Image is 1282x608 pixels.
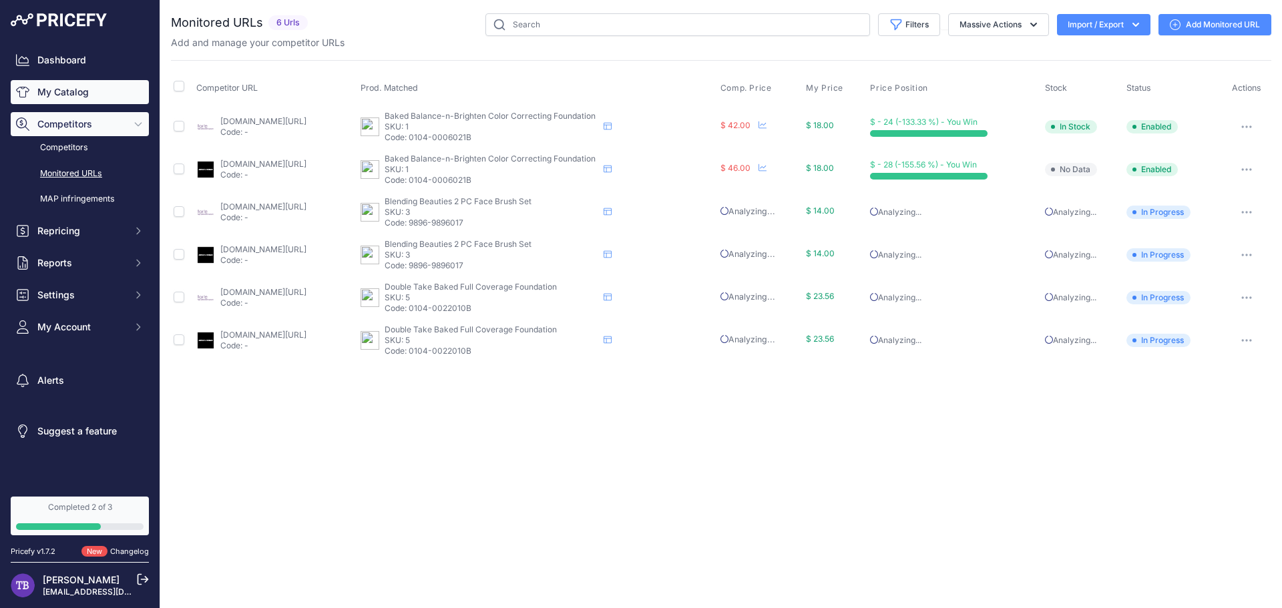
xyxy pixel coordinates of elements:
[11,315,149,339] button: My Account
[220,298,306,308] p: Code: -
[385,196,531,206] span: Blending Beauties 2 PC Face Brush Set
[1126,83,1151,93] span: Status
[1126,206,1191,219] span: In Progress
[385,239,531,249] span: Blending Beauties 2 PC Face Brush Set
[1126,334,1191,347] span: In Progress
[1057,14,1150,35] button: Import / Export
[878,13,940,36] button: Filters
[1158,14,1271,35] a: Add Monitored URL
[385,346,598,356] p: Code: 0104-0022010B
[1045,163,1097,176] span: No Data
[11,419,149,443] a: Suggest a feature
[11,251,149,275] button: Reports
[361,83,418,93] span: Prod. Matched
[37,224,125,238] span: Repricing
[385,303,598,314] p: Code: 0104-0022010B
[870,83,927,93] span: Price Position
[806,83,846,93] button: My Price
[220,340,306,351] p: Code: -
[1045,83,1067,93] span: Stock
[720,334,775,344] span: Analyzing...
[220,127,306,137] p: Code: -
[37,288,125,302] span: Settings
[37,320,125,334] span: My Account
[1126,291,1191,304] span: In Progress
[11,13,107,27] img: Pricefy Logo
[806,334,834,344] span: $ 23.56
[220,116,306,126] a: [DOMAIN_NAME][URL]
[11,48,149,72] a: Dashboard
[385,282,557,292] span: Double Take Baked Full Coverage Foundation
[720,83,772,93] span: Comp. Price
[720,206,775,216] span: Analyzing...
[81,546,108,557] span: New
[720,292,775,302] span: Analyzing...
[870,292,1039,303] p: Analyzing...
[1126,248,1191,262] span: In Progress
[870,117,978,127] span: $ - 24 (-133.33 %) - You Win
[806,163,834,173] span: $ 18.00
[1126,120,1178,133] span: Enabled
[870,250,1039,260] p: Analyzing...
[720,83,775,93] button: Comp. Price
[220,202,306,212] a: [DOMAIN_NAME][URL]
[385,260,598,271] p: Code: 9896-9896017
[806,206,835,216] span: $ 14.00
[806,248,835,258] span: $ 14.00
[11,219,149,243] button: Repricing
[11,283,149,307] button: Settings
[385,164,598,175] p: SKU: 1
[720,249,775,259] span: Analyzing...
[1045,292,1121,303] p: Analyzing...
[1045,335,1121,346] p: Analyzing...
[37,117,125,131] span: Competitors
[11,368,149,392] a: Alerts
[385,218,598,228] p: Code: 9896-9896017
[11,188,149,211] a: MAP infringements
[37,256,125,270] span: Reports
[385,121,598,132] p: SKU: 1
[720,163,751,173] span: $ 46.00
[11,136,149,160] a: Competitors
[171,13,263,32] h2: Monitored URLs
[485,13,870,36] input: Search
[385,154,596,164] span: Baked Balance-n-Brighten Color Correcting Foundation
[1045,120,1097,133] span: In Stock
[11,112,149,136] button: Competitors
[385,132,598,143] p: Code: 0104-0006021B
[11,162,149,186] a: Monitored URLs
[11,546,55,557] div: Pricefy v1.7.2
[11,80,149,104] a: My Catalog
[1232,83,1261,93] span: Actions
[43,587,182,597] a: [EMAIL_ADDRESS][DOMAIN_NAME]
[220,159,306,169] a: [DOMAIN_NAME][URL]
[870,160,977,170] span: $ - 28 (-155.56 %) - You Win
[385,335,598,346] p: SKU: 5
[16,502,144,513] div: Completed 2 of 3
[11,497,149,535] a: Completed 2 of 3
[385,292,598,303] p: SKU: 5
[385,175,598,186] p: Code: 0104-0006021B
[1045,250,1121,260] p: Analyzing...
[870,83,930,93] button: Price Position
[385,111,596,121] span: Baked Balance-n-Brighten Color Correcting Foundation
[806,83,843,93] span: My Price
[268,15,308,31] span: 6 Urls
[220,244,306,254] a: [DOMAIN_NAME][URL]
[220,255,306,266] p: Code: -
[220,212,306,223] p: Code: -
[948,13,1049,36] button: Massive Actions
[385,250,598,260] p: SKU: 3
[1045,207,1121,218] p: Analyzing...
[220,287,306,297] a: [DOMAIN_NAME][URL]
[870,335,1039,346] p: Analyzing...
[385,324,557,334] span: Double Take Baked Full Coverage Foundation
[385,207,598,218] p: SKU: 3
[806,120,834,130] span: $ 18.00
[1126,163,1178,176] span: Enabled
[220,170,306,180] p: Code: -
[196,83,258,93] span: Competitor URL
[220,330,306,340] a: [DOMAIN_NAME][URL]
[870,207,1039,218] p: Analyzing...
[11,48,149,481] nav: Sidebar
